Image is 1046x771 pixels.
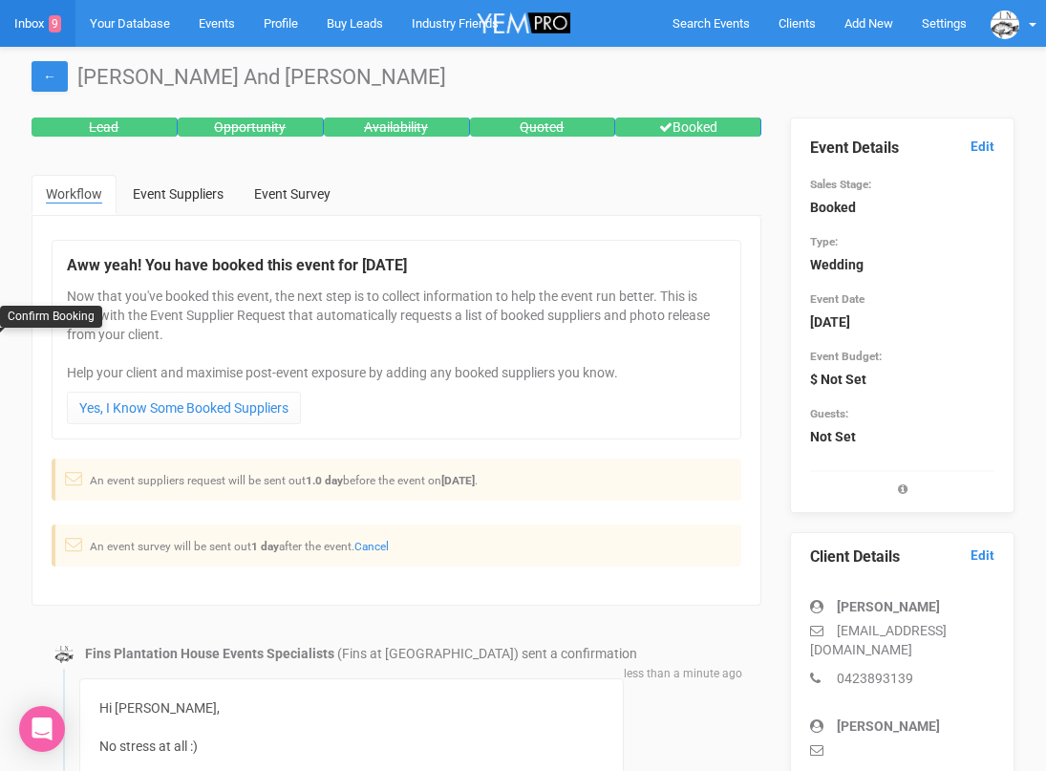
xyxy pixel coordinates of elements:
p: 0423893139 [810,669,994,688]
strong: Booked [810,200,856,215]
a: Event Suppliers [118,175,238,213]
strong: [DATE] [441,474,475,487]
small: An event suppliers request will be sent out before the event on . [90,474,478,487]
legend: Event Details [810,138,994,160]
a: Edit [971,546,994,565]
a: Event Survey [240,175,345,213]
div: Opportunity [178,118,324,137]
div: Booked [615,118,761,137]
div: Lead [32,118,178,137]
strong: [PERSON_NAME] [837,718,940,734]
a: Cancel [354,540,389,553]
a: ← [32,61,68,92]
div: Quoted [470,118,616,137]
span: 9 [49,15,61,32]
small: Sales Stage: [810,178,871,191]
strong: Wedding [810,257,864,272]
strong: Fins Plantation House Events Specialists [85,646,334,661]
a: Edit [971,138,994,156]
small: An event survey will be sent out after the event. [90,540,389,553]
strong: 1 day [251,540,279,553]
strong: Not Set [810,429,856,444]
small: Event Budget: [810,350,882,363]
legend: Client Details [810,546,994,568]
span: less than a minute ago [624,666,742,682]
span: Search Events [672,16,750,31]
p: [EMAIL_ADDRESS][DOMAIN_NAME] [810,621,994,659]
legend: Aww yeah! You have booked this event for [DATE] [67,255,726,277]
div: Open Intercom Messenger [19,706,65,752]
strong: [PERSON_NAME] [837,599,940,614]
img: data [54,645,74,664]
small: Type: [810,235,838,248]
strong: [DATE] [810,314,850,330]
span: (Fins at [GEOGRAPHIC_DATA]) sent a confirmation [337,646,637,661]
span: Add New [844,16,893,31]
a: Yes, I Know Some Booked Suppliers [67,392,301,424]
p: Now that you've booked this event, the next step is to collect information to help the event run ... [67,287,726,382]
h1: [PERSON_NAME] And [PERSON_NAME] [32,66,1014,89]
span: Clients [779,16,816,31]
a: Workflow [32,175,117,215]
div: Availability [324,118,470,137]
small: Event Date [810,292,865,306]
small: Guests: [810,407,848,420]
img: data [991,11,1019,39]
strong: 1.0 day [306,474,343,487]
strong: $ Not Set [810,372,866,387]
